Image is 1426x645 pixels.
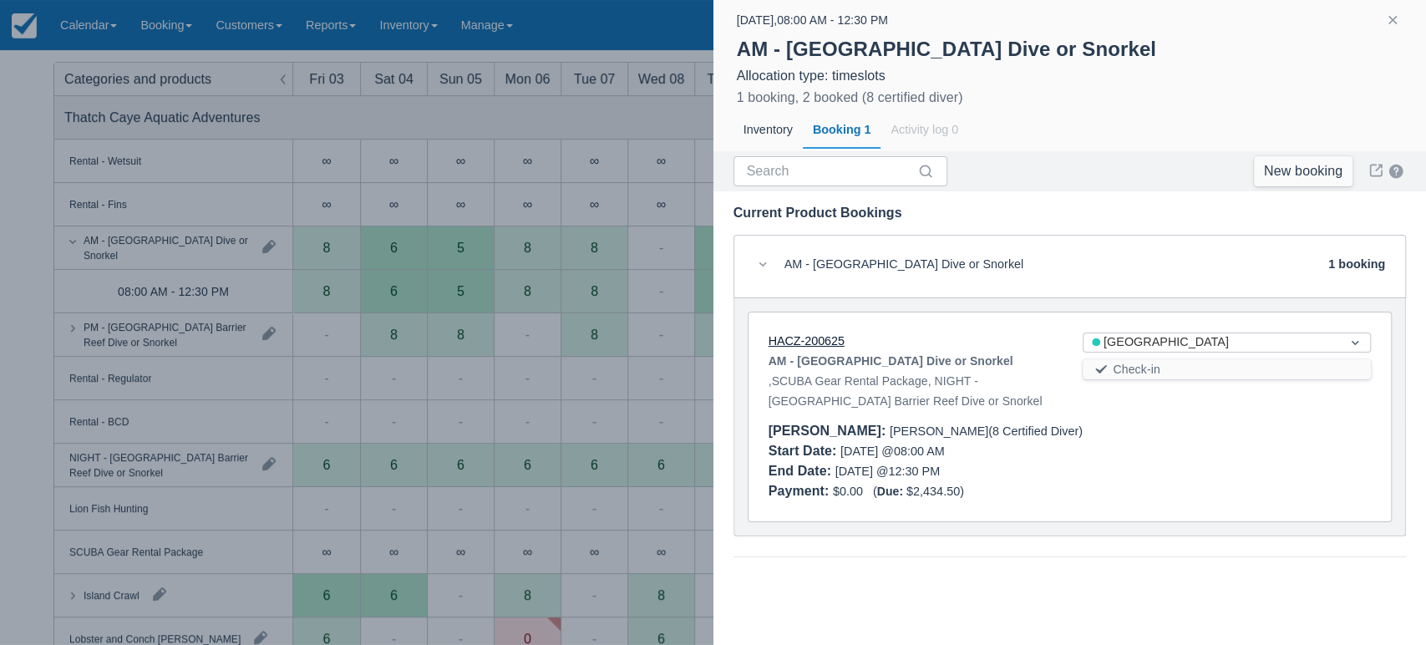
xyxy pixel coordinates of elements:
span: ( $2,434.50 ) [873,485,964,498]
div: End Date : [769,464,835,478]
div: $0.00 [769,481,1372,501]
div: Inventory [733,111,803,150]
input: Search [747,156,914,186]
strong: AM - [GEOGRAPHIC_DATA] Dive or Snorkel [769,351,1013,371]
div: [PERSON_NAME] (8 Certified Diver) [769,421,1372,441]
strong: AM - [GEOGRAPHIC_DATA] Dive or Snorkel [737,38,1156,60]
span: Dropdown icon [1347,334,1363,351]
div: 1 booking [1328,256,1385,278]
div: Booking 1 [803,111,881,150]
div: , SCUBA Gear Rental Package, NIGHT - [GEOGRAPHIC_DATA] Barrier Reef Dive or Snorkel [769,351,1057,411]
div: [GEOGRAPHIC_DATA] [1092,333,1332,352]
div: [PERSON_NAME] : [769,424,890,438]
button: Check-in [1083,359,1371,379]
div: Payment : [769,484,833,498]
div: Allocation type: timeslots [737,68,1403,84]
div: [DATE] @ 12:30 PM [769,461,1057,481]
div: 1 booking, 2 booked (8 certified diver) [737,88,963,108]
div: AM - [GEOGRAPHIC_DATA] Dive or Snorkel [784,256,1024,278]
div: Due: [877,485,906,498]
div: [DATE] , 08:00 AM - 12:30 PM [737,10,888,30]
a: New booking [1254,156,1352,186]
a: HACZ-200625 [769,334,845,348]
div: Start Date : [769,444,840,458]
div: Current Product Bookings [733,205,1407,221]
div: [DATE] @ 08:00 AM [769,441,1057,461]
